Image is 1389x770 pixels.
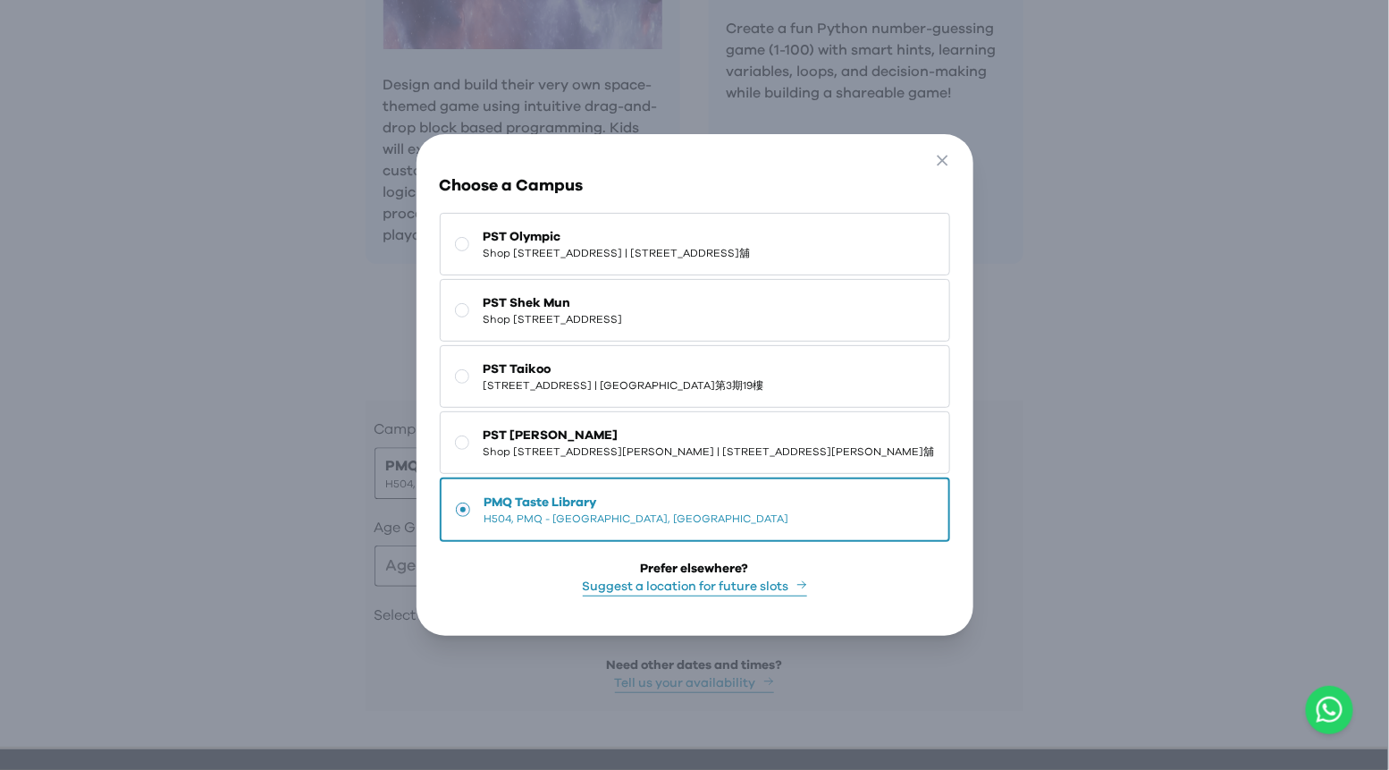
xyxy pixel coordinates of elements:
[484,512,789,526] span: H504, PMQ - [GEOGRAPHIC_DATA], [GEOGRAPHIC_DATA]
[484,494,789,512] span: PMQ Taste Library
[484,378,764,393] span: [STREET_ADDRESS] | [GEOGRAPHIC_DATA]第3期19樓
[440,478,950,542] button: PMQ Taste LibraryH504, PMQ - [GEOGRAPHIC_DATA], [GEOGRAPHIC_DATA]
[440,173,950,199] h3: Choose a Campus
[484,360,764,378] span: PST Taikoo
[484,228,751,246] span: PST Olympic
[484,427,935,444] span: PST [PERSON_NAME]
[440,411,950,474] button: PST [PERSON_NAME]Shop [STREET_ADDRESS][PERSON_NAME] | [STREET_ADDRESS][PERSON_NAME]舖
[440,279,950,342] button: PST Shek MunShop [STREET_ADDRESS]
[641,560,749,578] div: Prefer elsewhere?
[484,294,623,312] span: PST Shek Mun
[440,345,950,408] button: PST Taikoo[STREET_ADDRESS] | [GEOGRAPHIC_DATA]第3期19樓
[484,246,751,260] span: Shop [STREET_ADDRESS] | [STREET_ADDRESS]舖
[484,444,935,459] span: Shop [STREET_ADDRESS][PERSON_NAME] | [STREET_ADDRESS][PERSON_NAME]舖
[484,312,623,326] span: Shop [STREET_ADDRESS]
[440,213,950,275] button: PST OlympicShop [STREET_ADDRESS] | [STREET_ADDRESS]舖
[583,578,807,597] button: Suggest a location for future slots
